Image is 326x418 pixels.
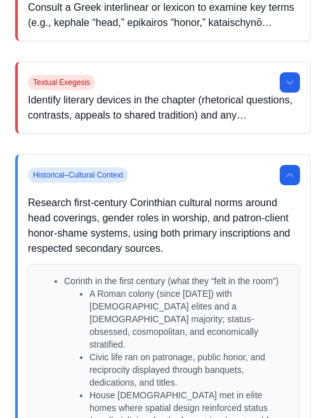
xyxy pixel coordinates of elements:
p: Research first-century Corinthian cultural norms around head coverings, gender roles in worship, ... [28,195,300,256]
p: Corinth in the first century (what they “felt in the room”) [64,275,289,287]
span: Historical–Cultural Context [28,167,128,183]
li: A Roman colony (since [DATE]) with [DEMOGRAPHIC_DATA] elites and a [DEMOGRAPHIC_DATA] majority; s... [89,287,289,351]
li: Civic life ran on patronage, public honor, and reciprocity displayed through banquets, dedication... [89,351,289,389]
p: Identify literary devices in the chapter (rhetorical questions, contrasts, appeals to shared trad... [28,93,300,123]
span: Textual Exegesis [28,75,95,90]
